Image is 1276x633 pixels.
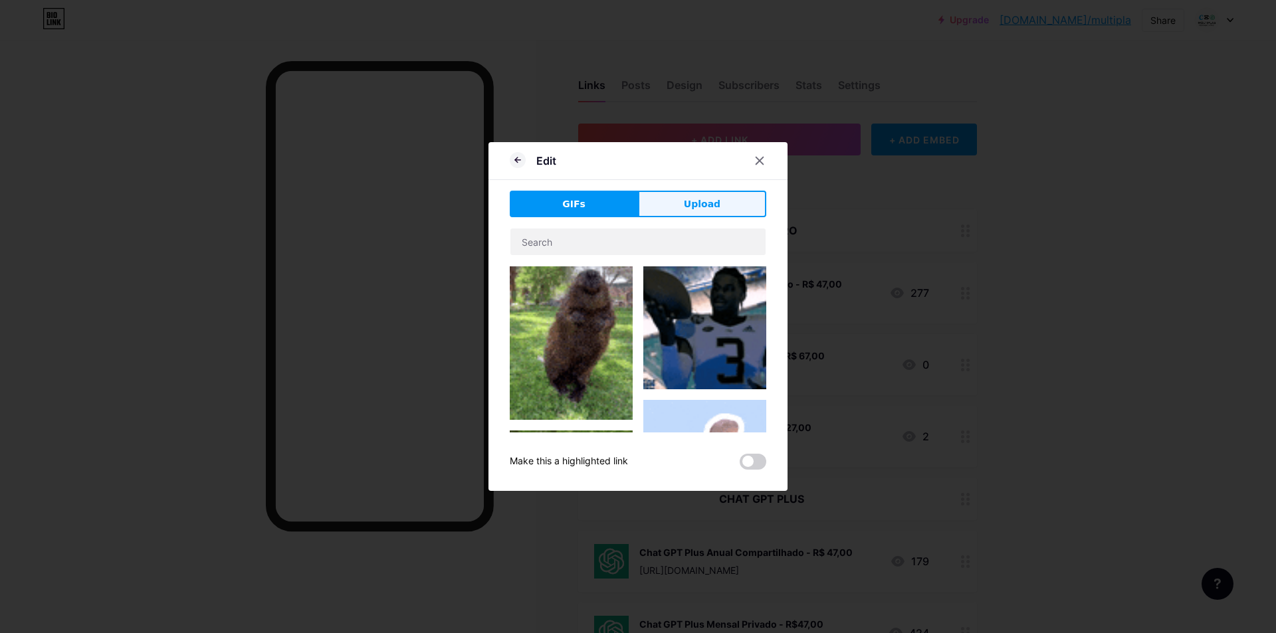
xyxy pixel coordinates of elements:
div: Make this a highlighted link [510,454,628,470]
div: Edit [536,153,556,169]
input: Search [510,228,766,255]
img: Gihpy [510,266,633,420]
button: GIFs [510,191,638,217]
img: Gihpy [643,266,766,389]
button: Upload [638,191,766,217]
span: Upload [684,197,720,211]
img: Gihpy [643,400,766,523]
img: Gihpy [510,430,633,524]
span: GIFs [562,197,585,211]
